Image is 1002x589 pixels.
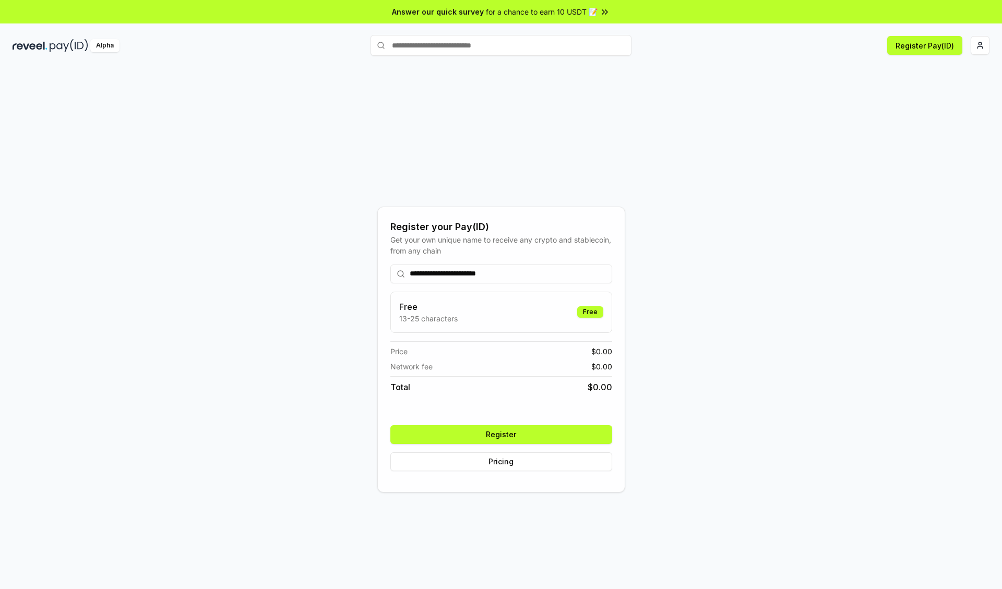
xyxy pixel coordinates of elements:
[577,306,603,318] div: Free
[50,39,88,52] img: pay_id
[390,234,612,256] div: Get your own unique name to receive any crypto and stablecoin, from any chain
[13,39,47,52] img: reveel_dark
[392,6,484,17] span: Answer our quick survey
[90,39,120,52] div: Alpha
[390,220,612,234] div: Register your Pay(ID)
[591,346,612,357] span: $ 0.00
[591,361,612,372] span: $ 0.00
[390,425,612,444] button: Register
[486,6,598,17] span: for a chance to earn 10 USDT 📝
[399,300,458,313] h3: Free
[399,313,458,324] p: 13-25 characters
[390,346,408,357] span: Price
[390,361,433,372] span: Network fee
[390,452,612,471] button: Pricing
[390,381,410,393] span: Total
[588,381,612,393] span: $ 0.00
[887,36,962,55] button: Register Pay(ID)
